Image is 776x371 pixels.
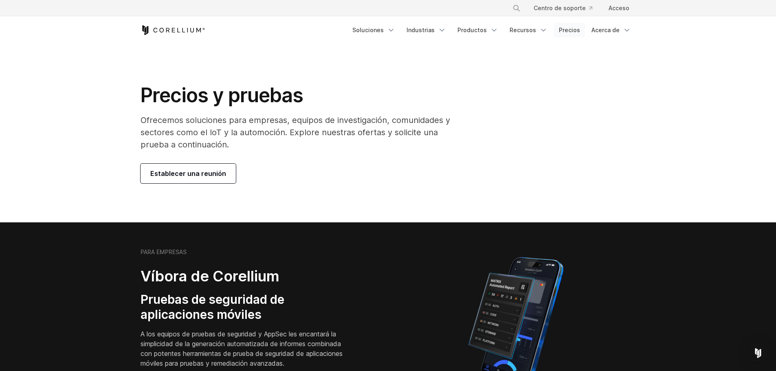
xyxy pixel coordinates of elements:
[559,26,580,33] font: Precios
[141,164,236,183] a: Establecer una reunión
[347,23,636,37] div: Menú de navegación
[141,115,450,149] font: Ofrecemos soluciones para empresas, equipos de investigación, comunidades y sectores como el IoT ...
[141,25,205,35] a: Inicio de Corellium
[609,4,629,11] font: Acceso
[141,330,343,367] font: A los equipos de pruebas de seguridad y AppSec les encantará la simplicidad de la generación auto...
[150,169,226,178] font: Establecer una reunión
[141,248,187,255] font: PARA EMPRESAS
[510,26,536,33] font: Recursos
[503,1,636,15] div: Menú de navegación
[748,343,768,363] div: Open Intercom Messenger
[457,26,487,33] font: Productos
[141,292,284,322] font: Pruebas de seguridad de aplicaciones móviles
[534,4,586,11] font: Centro de soporte
[141,83,303,107] font: Precios y pruebas
[509,1,524,15] button: Buscar
[591,26,620,33] font: Acerca de
[407,26,435,33] font: Industrias
[352,26,384,33] font: Soluciones
[141,267,279,285] font: Víbora de Corellium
